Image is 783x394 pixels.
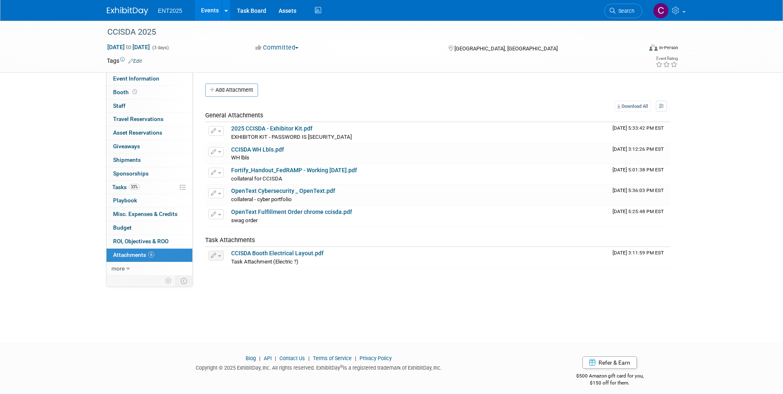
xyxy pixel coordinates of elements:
[128,58,142,64] a: Edit
[609,206,670,226] td: Upload Timestamp
[161,275,176,286] td: Personalize Event Tab Strip
[231,167,357,173] a: Fortify_Handout_FedRAMP - Working [DATE].pdf
[613,125,664,131] span: Upload Timestamp
[653,3,669,19] img: Colleen Mueller
[205,83,258,97] button: Add Attachment
[655,57,678,61] div: Event Rating
[106,181,192,194] a: Tasks33%
[113,252,154,258] span: Attachments
[231,259,298,265] span: Task Attachment (Electric ?)
[113,89,139,95] span: Booth
[360,355,392,361] a: Privacy Policy
[273,355,278,361] span: |
[615,8,634,14] span: Search
[158,7,182,14] span: ENT2025
[543,367,677,386] div: $500 Amazon gift card for you,
[594,43,679,55] div: Event Format
[231,146,284,153] a: CCISDA WH Lbls.pdf
[113,238,168,244] span: ROI, Objectives & ROO
[151,45,169,50] span: (3 days)
[257,355,263,361] span: |
[613,167,664,173] span: Upload Timestamp
[231,196,292,202] span: collateral - cyber portfolio
[582,356,637,369] a: Refer & Earn
[609,122,670,143] td: Upload Timestamp
[113,116,163,122] span: Travel Reservations
[107,43,150,51] span: [DATE] [DATE]
[106,72,192,85] a: Event Information
[113,129,162,136] span: Asset Reservations
[253,43,302,52] button: Committed
[106,154,192,167] a: Shipments
[106,221,192,235] a: Budget
[113,75,159,82] span: Event Information
[659,45,678,51] div: In-Person
[106,208,192,221] a: Misc. Expenses & Credits
[131,89,139,95] span: Booth not reserved yet
[106,235,192,248] a: ROI, Objectives & ROO
[107,57,142,65] td: Tags
[231,125,312,132] a: 2025 CCISDA - Exhibitor Kit.pdf
[113,170,149,177] span: Sponsorships
[106,140,192,153] a: Giveaways
[613,250,664,256] span: Upload Timestamp
[113,211,177,217] span: Misc. Expenses & Credits
[148,252,154,258] span: 6
[112,184,140,190] span: Tasks
[353,355,358,361] span: |
[113,224,132,231] span: Budget
[106,100,192,113] a: Staff
[106,194,192,207] a: Playbook
[264,355,272,361] a: API
[107,362,531,372] div: Copyright © 2025 ExhibitDay, Inc. All rights reserved. ExhibitDay is a registered trademark of Ex...
[313,355,352,361] a: Terms of Service
[613,188,664,193] span: Upload Timestamp
[106,249,192,262] a: Attachments6
[106,113,192,126] a: Travel Reservations
[609,143,670,164] td: Upload Timestamp
[106,86,192,99] a: Booth
[113,102,125,109] span: Staff
[609,185,670,205] td: Upload Timestamp
[107,7,148,15] img: ExhibitDay
[113,143,140,150] span: Giveaways
[175,275,192,286] td: Toggle Event Tabs
[609,164,670,185] td: Upload Timestamp
[543,380,677,387] div: $150 off for them.
[604,4,642,18] a: Search
[205,112,263,119] span: General Attachments
[231,209,352,215] a: OpenText Fulfillment Order chrome ccisda.pdf
[306,355,312,361] span: |
[104,25,630,40] div: CCISDA 2025
[613,146,664,152] span: Upload Timestamp
[111,265,125,272] span: more
[615,101,651,112] a: Download All
[649,44,658,51] img: Format-Inperson.png
[106,262,192,275] a: more
[106,126,192,140] a: Asset Reservations
[454,45,558,52] span: [GEOGRAPHIC_DATA], [GEOGRAPHIC_DATA]
[205,236,255,244] span: Task Attachments
[609,247,670,268] td: Upload Timestamp
[613,209,664,214] span: Upload Timestamp
[106,167,192,180] a: Sponsorships
[113,197,137,204] span: Playbook
[231,250,324,256] a: CCISDA Booth Electrical Layout.pdf
[231,134,352,140] span: EXHIBITOR KIT - PASSWORD IS [SECURITY_DATA]
[246,355,256,361] a: Blog
[231,176,282,182] span: collateral for CCISDA
[279,355,305,361] a: Contact Us
[231,217,258,223] span: swag order
[129,184,140,190] span: 33%
[231,154,249,161] span: WH lbls
[113,157,141,163] span: Shipments
[125,44,132,50] span: to
[231,188,335,194] a: OpenText Cybersecurity _ OpenText.pdf
[340,364,343,369] sup: ®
